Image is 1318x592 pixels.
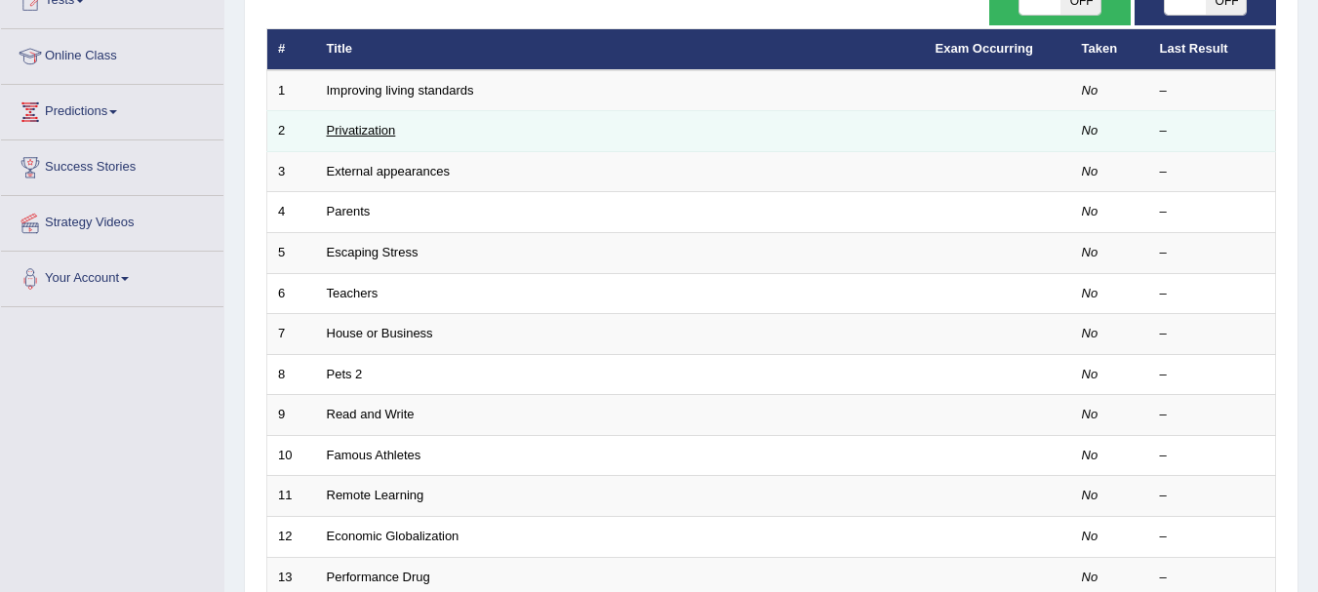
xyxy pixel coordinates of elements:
div: – [1160,244,1265,262]
a: Pets 2 [327,367,363,381]
a: Teachers [327,286,379,300]
td: 3 [267,151,316,192]
a: Improving living standards [327,83,474,98]
td: 7 [267,314,316,355]
div: – [1160,569,1265,587]
div: – [1160,163,1265,181]
a: Famous Athletes [327,448,421,462]
em: No [1082,286,1098,300]
td: 11 [267,476,316,517]
td: 1 [267,70,316,111]
td: 6 [267,273,316,314]
div: – [1160,528,1265,546]
a: Exam Occurring [936,41,1033,56]
th: Last Result [1149,29,1276,70]
a: External appearances [327,164,450,178]
em: No [1082,407,1098,421]
em: No [1082,83,1098,98]
th: Title [316,29,925,70]
td: 5 [267,233,316,274]
a: Escaping Stress [327,245,419,259]
div: – [1160,122,1265,140]
a: Performance Drug [327,570,430,584]
em: No [1082,367,1098,381]
a: Privatization [327,123,396,138]
em: No [1082,570,1098,584]
em: No [1082,529,1098,543]
div: – [1160,366,1265,384]
em: No [1082,488,1098,502]
td: 2 [267,111,316,152]
a: Read and Write [327,407,415,421]
div: – [1160,285,1265,303]
a: Predictions [1,85,223,134]
a: Strategy Videos [1,196,223,245]
em: No [1082,245,1098,259]
a: Economic Globalization [327,529,459,543]
div: – [1160,447,1265,465]
td: 10 [267,435,316,476]
em: No [1082,204,1098,218]
div: – [1160,325,1265,343]
div: – [1160,487,1265,505]
td: 4 [267,192,316,233]
a: Online Class [1,29,223,78]
td: 12 [267,516,316,557]
em: No [1082,326,1098,340]
div: – [1160,203,1265,221]
a: House or Business [327,326,433,340]
td: 9 [267,395,316,436]
a: Success Stories [1,140,223,189]
a: Remote Learning [327,488,424,502]
th: Taken [1071,29,1149,70]
td: 8 [267,354,316,395]
em: No [1082,448,1098,462]
a: Your Account [1,252,223,300]
div: – [1160,82,1265,100]
em: No [1082,164,1098,178]
em: No [1082,123,1098,138]
th: # [267,29,316,70]
div: – [1160,406,1265,424]
a: Parents [327,204,371,218]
